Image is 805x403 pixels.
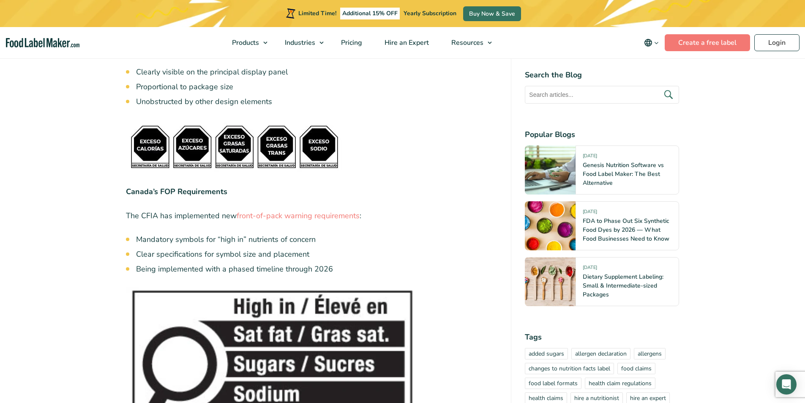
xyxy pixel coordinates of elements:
[136,66,498,78] li: Clearly visible on the principal display panel
[282,38,316,47] span: Industries
[126,186,227,197] strong: Canada’s FOP Requirements
[525,332,679,343] h4: Tags
[583,208,597,218] span: [DATE]
[463,6,521,21] a: Buy Now & Save
[583,273,663,299] a: Dietary Supplement Labeling: Small & Intermediate-sized Packages
[571,348,630,359] a: allergen declaration
[525,69,679,81] h4: Search the Blog
[330,27,371,58] a: Pricing
[449,38,484,47] span: Resources
[382,38,430,47] span: Hire an Expert
[585,378,655,389] a: health claim regulations
[221,27,272,58] a: Products
[340,8,400,19] span: Additional 15% OFF
[776,374,797,395] div: Open Intercom Messenger
[374,27,438,58] a: Hire an Expert
[525,86,679,104] input: Search articles...
[525,129,679,140] h4: Popular Blogs
[634,348,666,359] a: allergens
[229,38,260,47] span: Products
[237,211,360,221] a: front-of-pack warning requirements
[298,9,336,17] span: Limited Time!
[136,234,498,245] li: Mandatory symbols for “high in” nutrients of concern
[126,210,498,222] p: The CFIA has implemented new :
[136,263,498,275] li: Being implemented with a phased timeline through 2026
[583,264,597,274] span: [DATE]
[583,161,664,187] a: Genesis Nutrition Software vs Food Label Maker: The Best Alternative
[274,27,328,58] a: Industries
[136,249,498,260] li: Clear specifications for symbol size and placement
[136,96,498,107] li: Unobstructed by other design elements
[136,81,498,93] li: Proportional to package size
[754,34,800,51] a: Login
[404,9,456,17] span: Yearly Subscription
[440,27,496,58] a: Resources
[338,38,363,47] span: Pricing
[525,348,568,359] a: added sugars
[525,363,614,374] a: changes to nutrition facts label
[665,34,750,51] a: Create a free label
[583,217,669,243] a: FDA to Phase Out Six Synthetic Food Dyes by 2026 — What Food Businesses Need to Know
[525,378,581,389] a: food label formats
[583,153,597,162] span: [DATE]
[617,363,655,374] a: food claims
